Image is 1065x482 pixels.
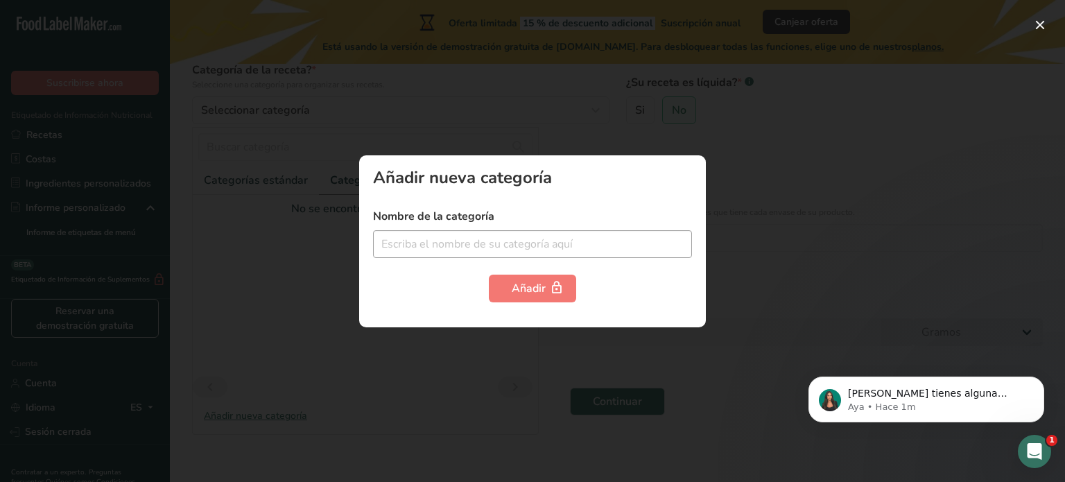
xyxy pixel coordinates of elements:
font: Añadir [512,281,546,296]
font: 1 [1049,436,1055,445]
font: Nombre de la categoría [373,209,494,224]
button: Añadir [489,275,576,302]
iframe: Chat en vivo de Intercom [1018,435,1051,468]
iframe: Mensaje de notificaciones del intercomunicador [788,347,1065,445]
font: Añadir nueva categoría [373,166,552,189]
input: Escriba el nombre de su categoría aquí [373,230,692,258]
